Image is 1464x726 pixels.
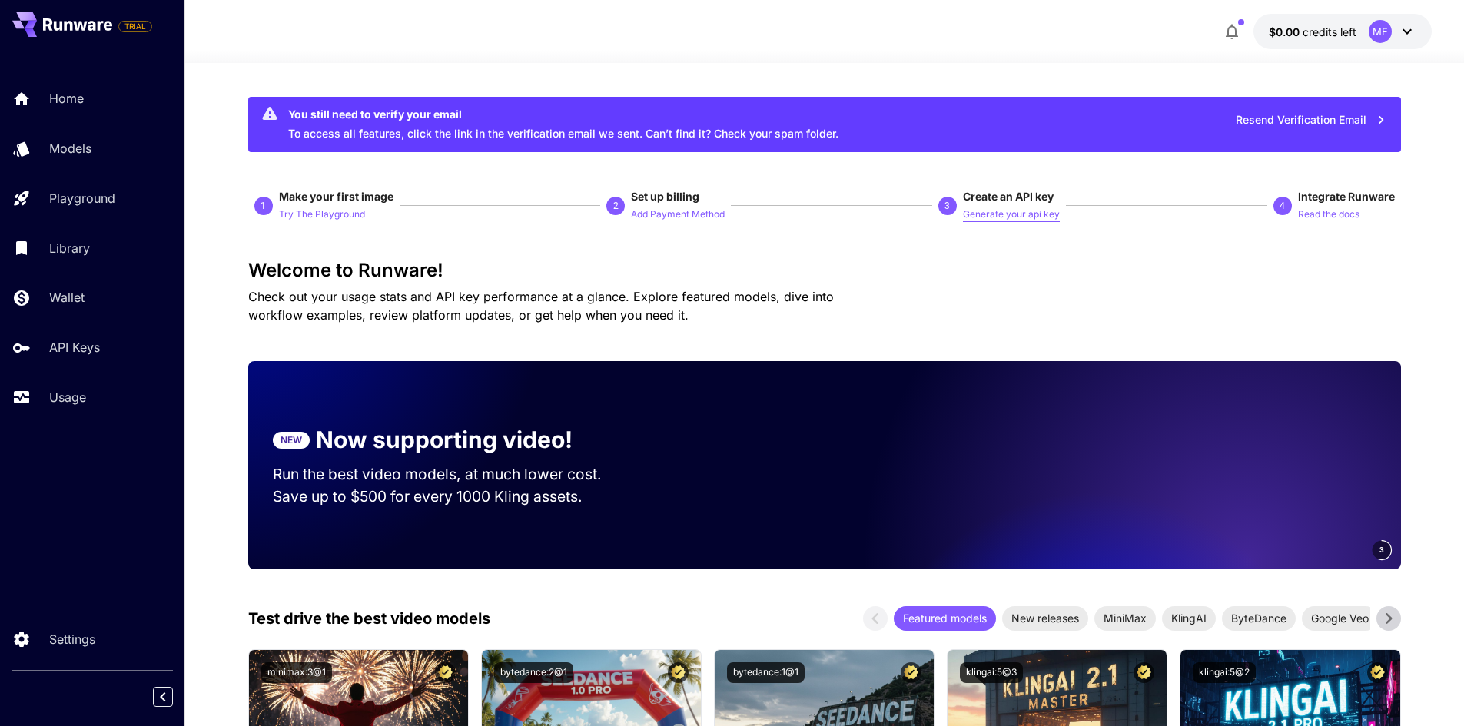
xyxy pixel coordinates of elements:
div: KlingAI [1162,606,1216,631]
div: MF [1369,20,1392,43]
div: You still need to verify your email [288,106,838,122]
span: $0.00 [1269,25,1303,38]
p: Wallet [49,288,85,307]
button: Generate your api key [963,204,1060,223]
p: API Keys [49,338,100,356]
span: New releases [1002,610,1088,626]
div: $0.00 [1269,24,1356,40]
button: Collapse sidebar [153,687,173,707]
span: Set up billing [631,190,699,203]
button: bytedance:2@1 [494,662,573,683]
span: Google Veo [1302,610,1378,626]
button: Resend Verification Email [1227,104,1395,136]
button: bytedance:1@1 [727,662,805,683]
span: KlingAI [1162,610,1216,626]
div: ByteDance [1222,606,1296,631]
div: To access all features, click the link in the verification email we sent. Can’t find it? Check yo... [288,101,838,148]
p: Try The Playground [279,207,365,222]
button: Add Payment Method [631,204,725,223]
p: 1 [261,199,266,213]
span: Integrate Runware [1298,190,1395,203]
button: Certified Model – Vetted for best performance and includes a commercial license. [435,662,456,683]
button: Certified Model – Vetted for best performance and includes a commercial license. [901,662,921,683]
span: ByteDance [1222,610,1296,626]
div: MiniMax [1094,606,1156,631]
div: New releases [1002,606,1088,631]
h3: Welcome to Runware! [248,260,1401,281]
span: 3 [1379,544,1384,555]
span: MiniMax [1094,610,1156,626]
span: credits left [1303,25,1356,38]
p: Test drive the best video models [248,607,490,630]
span: Add your payment card to enable full platform functionality. [118,17,152,35]
p: Now supporting video! [316,423,573,457]
span: Featured models [894,610,996,626]
span: TRIAL [119,21,151,32]
button: Certified Model – Vetted for best performance and includes a commercial license. [1367,662,1388,683]
p: Library [49,239,90,257]
button: minimax:3@1 [261,662,332,683]
p: Usage [49,388,86,406]
p: Home [49,89,84,108]
span: Check out your usage stats and API key performance at a glance. Explore featured models, dive int... [248,289,834,323]
p: NEW [281,433,302,447]
button: Certified Model – Vetted for best performance and includes a commercial license. [668,662,689,683]
div: Collapse sidebar [164,683,184,711]
p: 2 [613,199,619,213]
p: Add Payment Method [631,207,725,222]
button: $0.00MF [1253,14,1432,49]
p: Generate your api key [963,207,1060,222]
p: 3 [944,199,950,213]
button: Try The Playground [279,204,365,223]
p: 4 [1280,199,1285,213]
p: Run the best video models, at much lower cost. [273,463,631,486]
p: Save up to $500 for every 1000 Kling assets. [273,486,631,508]
button: Certified Model – Vetted for best performance and includes a commercial license. [1134,662,1154,683]
button: klingai:5@2 [1193,662,1256,683]
span: Make your first image [279,190,393,203]
span: Create an API key [963,190,1054,203]
div: Featured models [894,606,996,631]
button: Read the docs [1298,204,1359,223]
p: Models [49,139,91,157]
p: Playground [49,189,115,207]
div: Google Veo [1302,606,1378,631]
button: klingai:5@3 [960,662,1023,683]
p: Read the docs [1298,207,1359,222]
p: Settings [49,630,95,648]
